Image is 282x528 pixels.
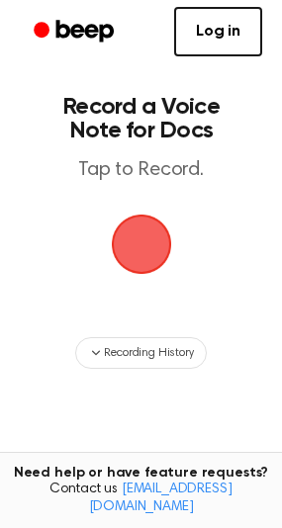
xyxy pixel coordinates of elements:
[112,215,171,274] img: Beep Logo
[75,337,206,369] button: Recording History
[104,344,193,362] span: Recording History
[36,158,246,183] p: Tap to Record.
[36,95,246,142] h1: Record a Voice Note for Docs
[12,482,270,516] span: Contact us
[174,7,262,56] a: Log in
[89,483,233,514] a: [EMAIL_ADDRESS][DOMAIN_NAME]
[20,13,132,51] a: Beep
